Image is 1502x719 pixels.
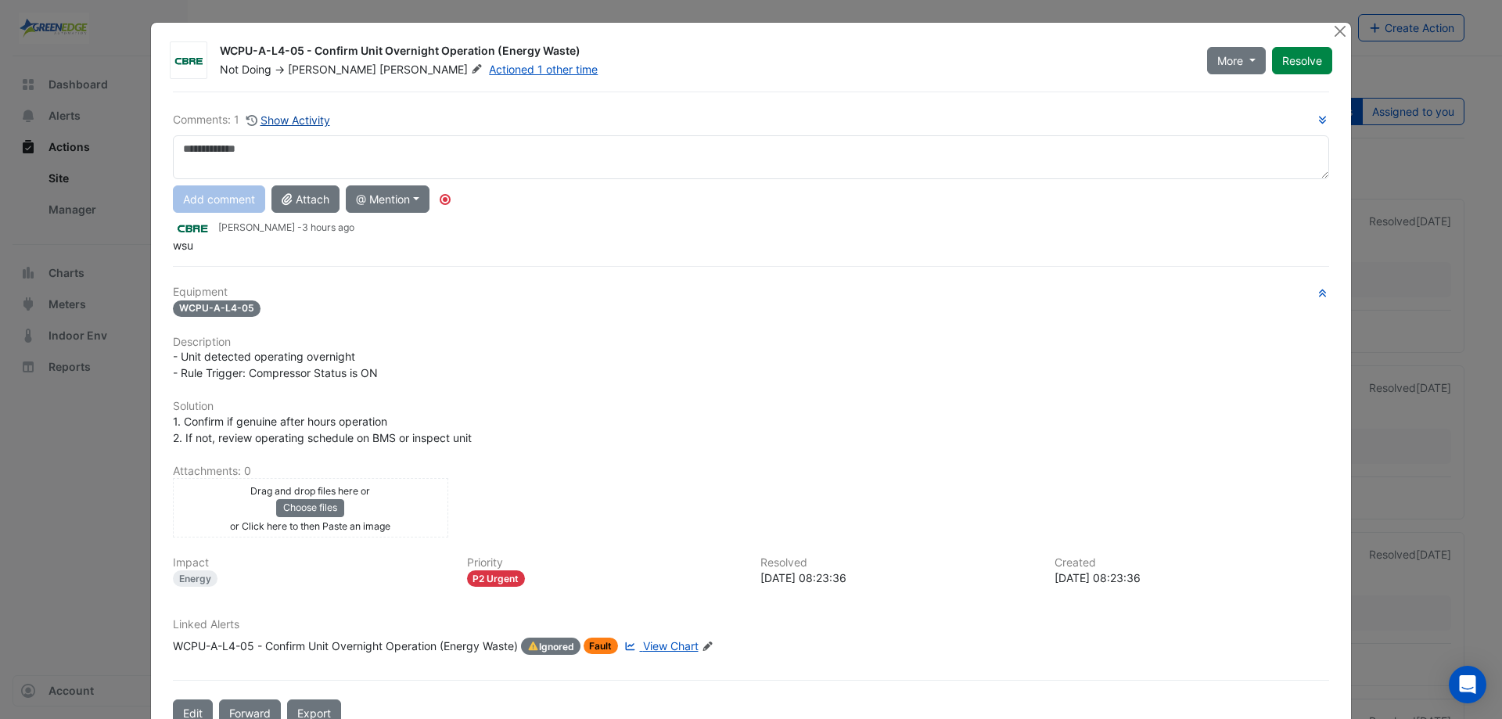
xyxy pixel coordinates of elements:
[621,638,698,655] a: View Chart
[302,221,354,233] span: 2025-09-25 08:23:37
[220,63,271,76] span: Not Doing
[173,415,472,444] span: 1. Confirm if genuine after hours operation 2. If not, review operating schedule on BMS or inspec...
[438,192,452,207] div: Tooltip anchor
[173,336,1329,349] h6: Description
[220,43,1188,62] div: WCPU-A-L4-05 - Confirm Unit Overnight Operation (Energy Waste)
[760,556,1036,570] h6: Resolved
[521,638,580,655] span: Ignored
[218,221,354,235] small: [PERSON_NAME] -
[467,570,526,587] div: P2 Urgent
[250,485,370,497] small: Drag and drop files here or
[643,639,699,652] span: View Chart
[1272,47,1332,74] button: Resolve
[173,111,331,129] div: Comments: 1
[173,556,448,570] h6: Impact
[271,185,340,213] button: Attach
[1055,570,1330,586] div: [DATE] 08:23:36
[173,239,193,252] span: wsu
[346,185,429,213] button: @ Mention
[1449,666,1486,703] div: Open Intercom Messenger
[276,499,344,516] button: Choose files
[173,465,1329,478] h6: Attachments: 0
[171,53,207,69] img: CBRE Charter Hall
[173,350,378,379] span: - Unit detected operating overnight - Rule Trigger: Compressor Status is ON
[173,618,1329,631] h6: Linked Alerts
[246,111,331,129] button: Show Activity
[173,286,1329,299] h6: Equipment
[489,63,598,76] a: Actioned 1 other time
[584,638,619,654] span: Fault
[1055,556,1330,570] h6: Created
[1331,23,1348,39] button: Close
[173,570,217,587] div: Energy
[230,520,390,532] small: or Click here to then Paste an image
[467,556,742,570] h6: Priority
[379,62,486,77] span: [PERSON_NAME]
[173,220,212,237] img: CBRE Charter Hall
[275,63,285,76] span: ->
[702,641,713,652] fa-icon: Edit Linked Alerts
[1207,47,1266,74] button: More
[288,63,376,76] span: [PERSON_NAME]
[173,638,518,655] div: WCPU-A-L4-05 - Confirm Unit Overnight Operation (Energy Waste)
[173,400,1329,413] h6: Solution
[1217,52,1243,69] span: More
[760,570,1036,586] div: [DATE] 08:23:36
[173,300,261,317] span: WCPU-A-L4-05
